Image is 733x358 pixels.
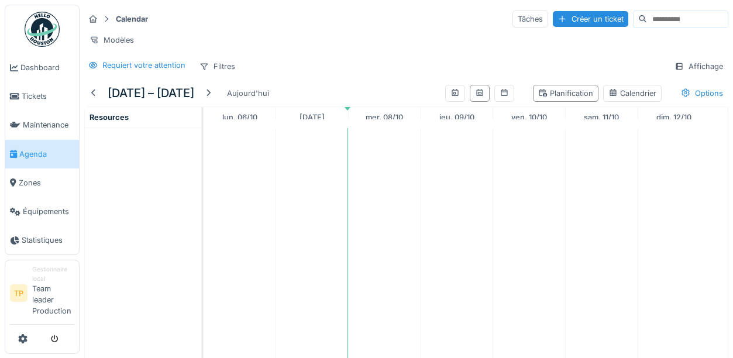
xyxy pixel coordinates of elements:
[19,149,74,160] span: Agenda
[194,58,240,75] div: Filtres
[553,11,628,27] div: Créer un ticket
[25,12,60,47] img: Badge_color-CXgf-gQk.svg
[84,32,139,49] div: Modèles
[222,85,274,101] div: Aujourd'hui
[90,113,129,122] span: Resources
[653,109,694,125] a: 12 octobre 2025
[10,265,74,324] a: TP Gestionnaire localTeam leader Production
[581,109,622,125] a: 11 octobre 2025
[22,235,74,246] span: Statistiques
[23,206,74,217] span: Équipements
[10,284,27,302] li: TP
[108,86,194,100] h5: [DATE] – [DATE]
[538,88,593,99] div: Planification
[5,168,79,197] a: Zones
[363,109,406,125] a: 8 octobre 2025
[19,177,74,188] span: Zones
[5,140,79,168] a: Agenda
[111,13,153,25] strong: Calendar
[676,85,728,102] div: Options
[5,53,79,82] a: Dashboard
[23,119,74,130] span: Maintenance
[508,109,550,125] a: 10 octobre 2025
[669,58,728,75] div: Affichage
[219,109,260,125] a: 6 octobre 2025
[512,11,548,27] div: Tâches
[5,197,79,226] a: Équipements
[5,226,79,254] a: Statistiques
[102,60,185,71] div: Requiert votre attention
[608,88,656,99] div: Calendrier
[5,111,79,139] a: Maintenance
[32,265,74,321] li: Team leader Production
[20,62,74,73] span: Dashboard
[436,109,477,125] a: 9 octobre 2025
[297,109,328,125] a: 7 octobre 2025
[22,91,74,102] span: Tickets
[5,82,79,111] a: Tickets
[32,265,74,283] div: Gestionnaire local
